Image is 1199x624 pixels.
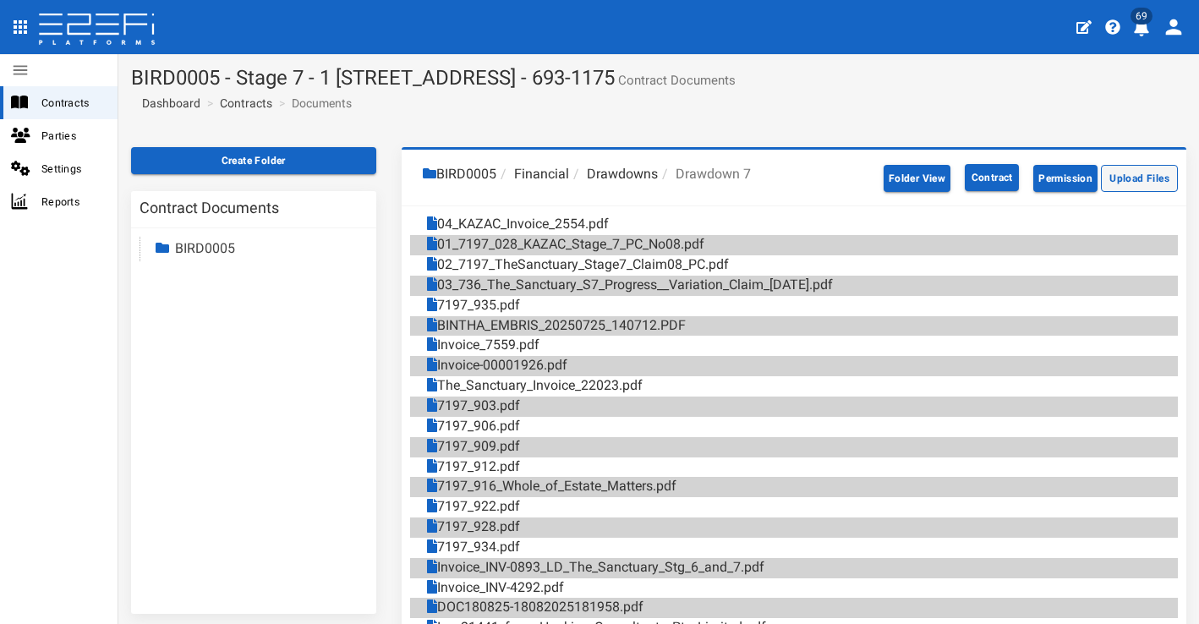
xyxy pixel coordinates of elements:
[954,158,1030,197] a: Contract
[427,397,520,416] a: 7197_903.pdf
[427,538,520,557] a: 7197_934.pdf
[423,165,496,184] li: BIRD0005
[140,200,279,216] h3: Contract Documents
[427,316,686,336] a: BINTHA_EMBRIS_20250725_140712.PDF
[427,255,729,275] a: 02_7197_TheSanctuary_Stage7_Claim08_PC.pdf
[427,276,833,295] a: 03_736_The_Sanctuary_S7_Progress__Variation_Claim_[DATE].pdf
[131,67,1186,89] h1: BIRD0005 - Stage 7 - 1 [STREET_ADDRESS] - 693-1175
[884,165,950,192] button: Folder View
[569,165,658,184] li: Drawdowns
[427,578,564,598] a: Invoice_INV-4292.pdf
[41,192,104,211] span: Reports
[275,95,352,112] li: Documents
[1101,165,1178,192] button: Upload Files
[427,376,643,396] a: The_Sanctuary_Invoice_22023.pdf
[427,437,520,457] a: 7197_909.pdf
[135,95,200,112] a: Dashboard
[41,126,104,145] span: Parties
[427,497,520,517] a: 7197_922.pdf
[496,165,569,184] li: Financial
[427,477,676,496] a: 7197_916_Whole_of_Estate_Matters.pdf
[41,93,104,112] span: Contracts
[427,598,643,617] a: DOC180825-18082025181958.pdf
[427,517,520,537] a: 7197_928.pdf
[965,164,1019,191] button: Contract
[427,336,539,355] a: Invoice_7559.pdf
[1033,165,1098,192] button: Permission
[615,74,736,87] small: Contract Documents
[131,147,376,174] button: Create Folder
[427,356,567,375] a: Invoice-00001926.pdf
[41,159,104,178] span: Settings
[427,215,609,234] a: 04_KAZAC_Invoice_2554.pdf
[427,558,764,577] a: Invoice_INV-0893_LD_The_Sanctuary_Stg_6_and_7.pdf
[427,296,520,315] a: 7197_935.pdf
[427,235,704,255] a: 01_7197_028_KAZAC_Stage_7_PC_No08.pdf
[175,240,235,256] a: BIRD0005
[658,165,751,184] li: Drawdown 7
[427,457,520,477] a: 7197_912.pdf
[427,417,520,436] a: 7197_906.pdf
[220,95,272,112] a: Contracts
[135,96,200,110] span: Dashboard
